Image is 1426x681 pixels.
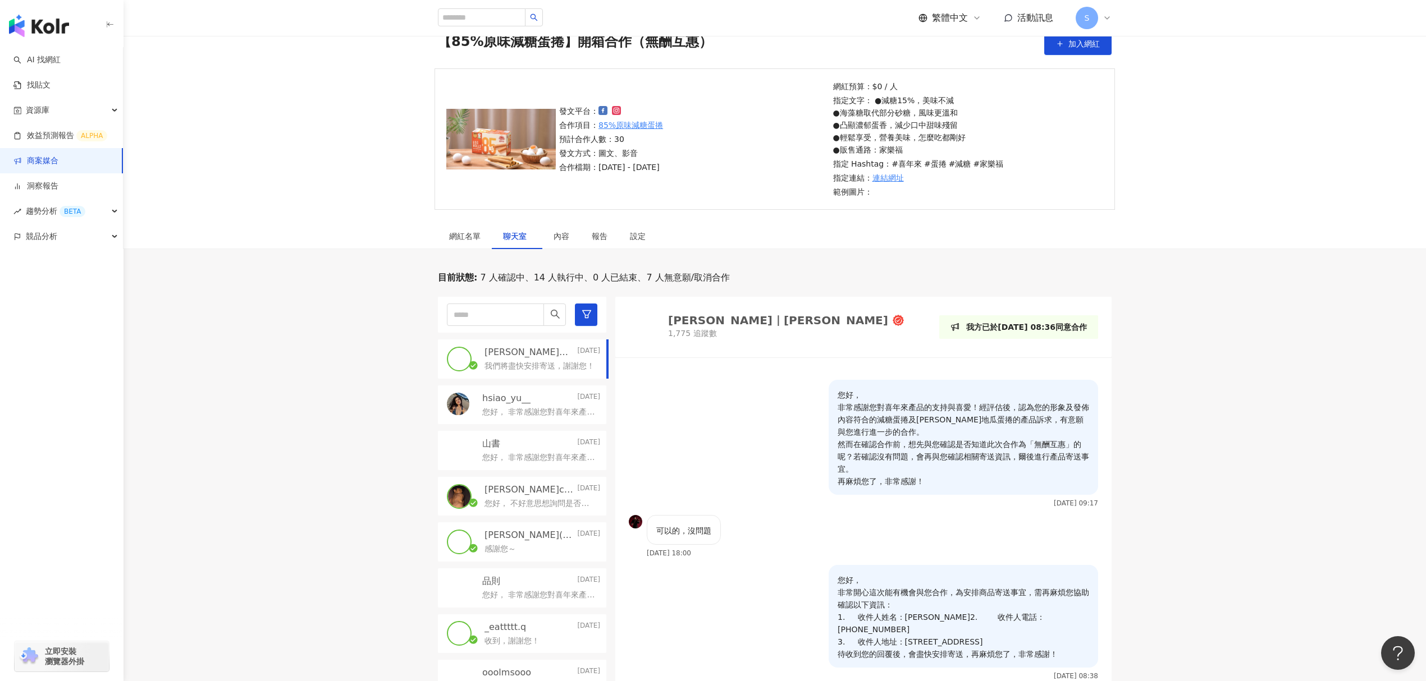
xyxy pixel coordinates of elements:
[1054,672,1098,680] p: [DATE] 08:38
[833,186,1004,198] p: 範例圖片：
[1044,33,1112,55] button: 加入網紅
[582,309,592,319] span: filter
[629,515,642,528] img: KOL Avatar
[838,574,1089,660] p: 您好， 非常開心這次能有機會與您合作，為安排商品寄送事宜，需再麻煩您協助確認以下資訊： 1. 收件人姓名：[PERSON_NAME]2. 收件人電話：[PHONE_NUMBER] 3. 收件人地...
[577,346,600,358] p: [DATE]
[924,158,947,170] p: #蛋捲
[447,576,469,599] img: KOL Avatar
[485,544,516,555] p: 感謝您～
[577,575,600,587] p: [DATE]
[438,33,712,55] span: 【85%原味減糖蛋捲】開箱合作（無酬互惠）
[872,172,904,184] a: 連結網址
[577,438,600,450] p: [DATE]
[482,452,596,463] p: 您好， 非常感謝您對喜年來產品的支持與喜愛！經評估後，認為您的形象及發佈內容符合的[PERSON_NAME]地瓜蛋捲以及減糖蛋捲的產品訴求，有意願與您進行進一步的合作。 然而在確認合作前，想先與...
[577,529,600,541] p: [DATE]
[13,130,107,141] a: 效益預測報告ALPHA
[485,621,526,633] p: _eattttt.q
[550,309,560,319] span: search
[949,158,971,170] p: #減糖
[1068,39,1100,48] span: 加入網紅
[482,666,531,679] p: ooolmsooo
[449,230,481,242] div: 網紅名單
[833,158,1004,170] p: 指定 Hashtag：
[577,392,600,404] p: [DATE]
[13,181,58,192] a: 洞察報告
[448,348,470,370] img: KOL Avatar
[554,230,569,242] div: 內容
[530,13,538,21] span: search
[966,321,1087,333] p: 我方已於[DATE] 08:36同意合作
[932,12,968,24] span: 繁體中文
[503,232,531,240] span: 聊天室
[18,647,40,665] img: chrome extension
[1054,499,1098,507] p: [DATE] 09:17
[485,361,595,372] p: 我們將盡快安排寄送，謝謝您！
[482,590,596,601] p: 您好， 非常感謝您對喜年來產品的支持與喜愛！經評估後，認為您的形象及發佈內容符合的減糖蛋捲的產品訴求，有意願與您進行進一步的合作。 然而在確認合作前，想先與您確認是否知道此次合作為「無酬互惠」的...
[559,147,663,159] p: 發文方式：圖文、影音
[577,666,600,679] p: [DATE]
[26,199,85,224] span: 趨勢分析
[60,206,85,217] div: BETA
[448,485,470,508] img: KOL Avatar
[9,15,69,37] img: logo
[1381,636,1415,670] iframe: Help Scout Beacon - Open
[485,484,575,496] p: [PERSON_NAME]ᴄʜᴇɴ
[448,622,470,645] img: KOL Avatar
[577,621,600,633] p: [DATE]
[446,109,556,169] img: 85%原味減糖蛋捲
[26,98,49,123] span: 資源庫
[838,389,1089,487] p: 您好， 非常感謝您對喜年來產品的支持與喜愛！經評估後，認為您的形象及發佈內容符合的減糖蛋捲及[PERSON_NAME]地瓜蛋捲的產品訴求，有意願與您進行進一步的合作。 然而在確認合作前，想先與您...
[447,393,469,415] img: KOL Avatar
[485,529,575,541] p: [PERSON_NAME](๑❛ᴗ❛๑)۶
[482,438,500,450] p: 山書
[630,230,646,242] div: 設定
[448,531,470,553] img: KOL Avatar
[45,646,84,666] span: 立即安裝 瀏覽器外掛
[973,158,1003,170] p: #家樂福
[668,315,888,326] div: [PERSON_NAME]｜[PERSON_NAME]
[485,636,540,647] p: 收到，謝謝您！
[482,392,531,404] p: hsiao_yu__
[15,641,109,671] a: chrome extension立即安裝 瀏覽器外掛
[833,172,1004,184] p: 指定連結：
[1017,12,1053,23] span: 活動訊息
[485,346,575,358] p: [PERSON_NAME]｜[PERSON_NAME]
[13,54,61,66] a: searchAI 找網紅
[833,94,1004,156] p: 指定文字： ●減糖15%，美味不減 ●海藻糖取代部分砂糖，風味更溫和 ●凸顯濃郁蛋香，減少口中甜味殘留 ●輕鬆享受，營養美味，怎麼吃都剛好 ●販售通路：家樂福
[629,310,662,344] img: KOL Avatar
[485,498,596,509] p: 您好， 不好意思想詢問是否有地址可以收貨呢，謝謝您！
[26,224,57,249] span: 競品分析
[1085,12,1090,24] span: S
[833,80,1004,93] p: 網紅預算：$0 / 人
[13,80,51,91] a: 找貼文
[482,575,500,587] p: 品則
[559,105,663,117] p: 發文平台：
[438,272,477,284] p: 目前狀態 :
[477,272,730,284] span: 7 人確認中、14 人執行中、0 人已結束、7 人無意願/取消合作
[629,310,904,344] a: KOL Avatar[PERSON_NAME]｜[PERSON_NAME]1,775 追蹤數
[892,158,922,170] p: #喜年來
[668,328,904,339] p: 1,775 追蹤數
[13,155,58,167] a: 商案媒合
[559,119,663,131] p: 合作項目：
[577,484,600,496] p: [DATE]
[482,407,596,418] p: 您好， 非常感謝您對喜年來產品的支持與喜愛！經評估後，認為您的形象及發佈內容符合的[PERSON_NAME]地瓜蛋捲以及減糖蛋捲的產品訴求，有意願與您進行進一步的合作。 然而在確認合作前，想先與...
[598,119,663,131] a: 85%原味減糖蛋捲
[656,524,711,537] p: 可以的，沒問題
[592,230,607,242] div: 報告
[559,133,663,145] p: 預計合作人數：30
[647,549,691,557] p: [DATE] 18:00
[447,439,469,461] img: KOL Avatar
[13,208,21,215] span: rise
[559,161,663,173] p: 合作檔期：[DATE] - [DATE]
